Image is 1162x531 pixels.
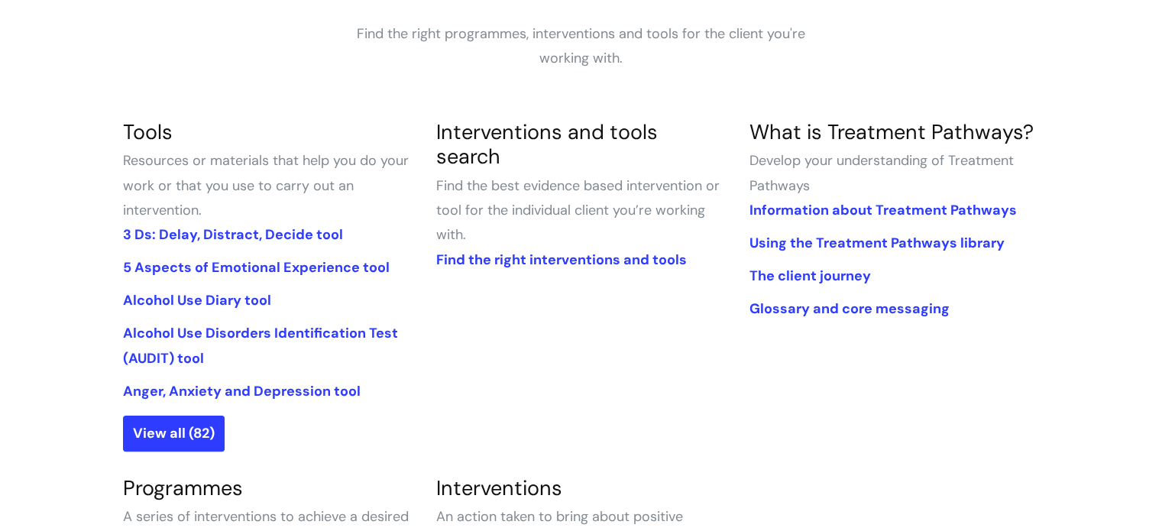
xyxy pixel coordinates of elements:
a: Find the right interventions and tools [435,251,686,269]
span: Find the best evidence based intervention or tool for the individual client you’re working with. [435,176,719,244]
a: The client journey [749,267,870,285]
a: Glossary and core messaging [749,299,949,318]
a: Information about Treatment Pathways [749,201,1016,219]
a: Programmes [123,474,243,501]
span: Develop your understanding of Treatment Pathways [749,151,1013,194]
a: 3 Ds: Delay, Distract, Decide tool [123,225,343,244]
a: 5 Aspects of Emotional Experience tool [123,258,390,277]
span: Resources or materials that help you do your work or that you use to carry out an intervention. [123,151,409,219]
a: Anger, Anxiety and Depression tool [123,382,361,400]
a: Alcohol Use Disorders Identification Test (AUDIT) tool [123,324,398,367]
a: Alcohol Use Diary tool [123,291,271,309]
p: Find the right programmes, interventions and tools for the client you're working with. [352,21,811,71]
a: Interventions [435,474,562,501]
a: What is Treatment Pathways? [749,118,1033,145]
a: Tools [123,118,173,145]
a: Interventions and tools search [435,118,657,170]
a: View all (82) [123,416,225,451]
a: Using the Treatment Pathways library [749,234,1004,252]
